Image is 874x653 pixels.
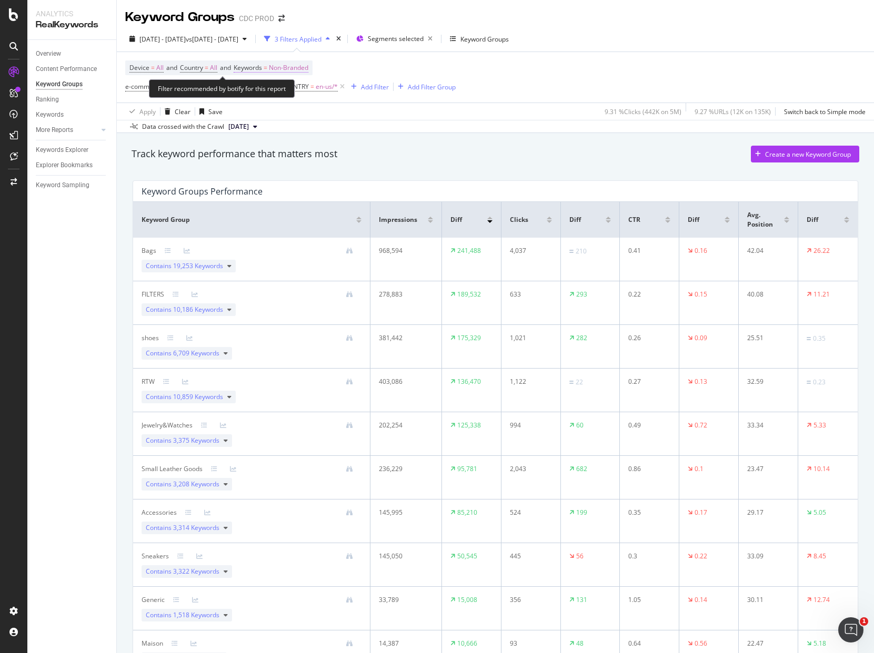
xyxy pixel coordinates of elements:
[628,464,666,474] div: 0.86
[173,436,219,445] span: 3,375 Keywords
[36,160,109,171] a: Explorer Bookmarks
[173,523,219,532] span: 3,314 Keywords
[264,63,267,72] span: =
[239,13,274,24] div: CDC PROD
[132,147,337,161] div: Track keyword performance that matters most
[146,349,219,358] span: Contains
[695,290,707,299] div: 0.15
[180,63,203,72] span: Country
[175,107,190,116] div: Clear
[379,639,427,648] div: 14,387
[142,552,169,561] div: Sneakers
[36,94,59,105] div: Ranking
[628,552,666,561] div: 0.3
[36,79,109,90] a: Keyword Groups
[576,639,584,648] div: 48
[142,508,177,517] div: Accessories
[813,639,826,648] div: 5.18
[628,421,666,430] div: 0.49
[36,64,97,75] div: Content Performance
[695,552,707,561] div: 0.22
[379,215,417,225] span: Impressions
[142,215,190,225] span: Keyword Group
[142,595,165,605] div: Generic
[813,464,830,474] div: 10.14
[269,60,308,75] span: Non-Branded
[807,337,811,340] img: Equal
[510,595,548,605] div: 356
[576,464,587,474] div: 682
[146,479,219,489] span: Contains
[394,80,456,93] button: Add Filter Group
[457,246,481,256] div: 241,488
[695,639,707,648] div: 0.56
[510,639,548,648] div: 93
[347,80,389,93] button: Add Filter
[310,82,314,91] span: =
[695,464,704,474] div: 0.1
[129,63,149,72] span: Device
[510,377,548,386] div: 1,122
[173,305,223,314] span: 10,186 Keywords
[36,8,108,19] div: Analytics
[224,120,262,133] button: [DATE]
[146,567,219,576] span: Contains
[316,79,338,94] span: en-us/*
[510,246,548,256] div: 4,037
[142,290,164,299] div: FILTERS
[628,333,666,343] div: 0.26
[36,125,73,136] div: More Reports
[36,48,109,59] a: Overview
[457,552,477,561] div: 50,545
[125,103,156,120] button: Apply
[125,8,235,26] div: Keyword Groups
[747,246,785,256] div: 42.04
[860,617,868,626] span: 1
[747,210,781,229] span: Avg. Position
[813,552,826,561] div: 8.45
[228,122,249,131] span: 2025 Aug. 29th
[780,103,866,120] button: Switch back to Simple mode
[36,180,89,191] div: Keyword Sampling
[260,30,334,47] button: 3 Filters Applied
[149,79,295,98] div: Filter recommended by botify for this report
[36,64,109,75] a: Content Performance
[173,567,219,576] span: 3,322 Keywords
[807,215,818,225] span: Diff
[628,595,666,605] div: 1.05
[173,261,223,270] span: 19,253 Keywords
[379,246,427,256] div: 968,594
[146,610,219,620] span: Contains
[142,464,203,474] div: Small Leather Goods
[747,421,785,430] div: 33.34
[457,333,481,343] div: 175,329
[813,290,830,299] div: 11.21
[747,377,785,386] div: 32.59
[142,246,156,256] div: Bags
[379,421,427,430] div: 202,254
[813,246,830,256] div: 26.22
[173,392,223,401] span: 10,859 Keywords
[352,30,437,47] button: Segments selected
[695,508,707,517] div: 0.17
[569,250,574,253] img: Equal
[576,333,587,343] div: 282
[205,63,208,72] span: =
[334,34,343,44] div: times
[695,595,707,605] div: 0.14
[195,103,223,120] button: Save
[379,595,427,605] div: 33,789
[36,109,109,120] a: Keywords
[408,83,456,91] div: Add Filter Group
[210,60,217,75] span: All
[457,290,481,299] div: 189,532
[510,215,528,225] span: Clicks
[813,421,826,430] div: 5.33
[234,63,262,72] span: Keywords
[142,333,159,343] div: shoes
[628,215,640,225] span: CTR
[569,381,574,384] img: Equal
[379,333,427,343] div: 381,442
[747,333,785,343] div: 25.51
[628,246,666,256] div: 0.41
